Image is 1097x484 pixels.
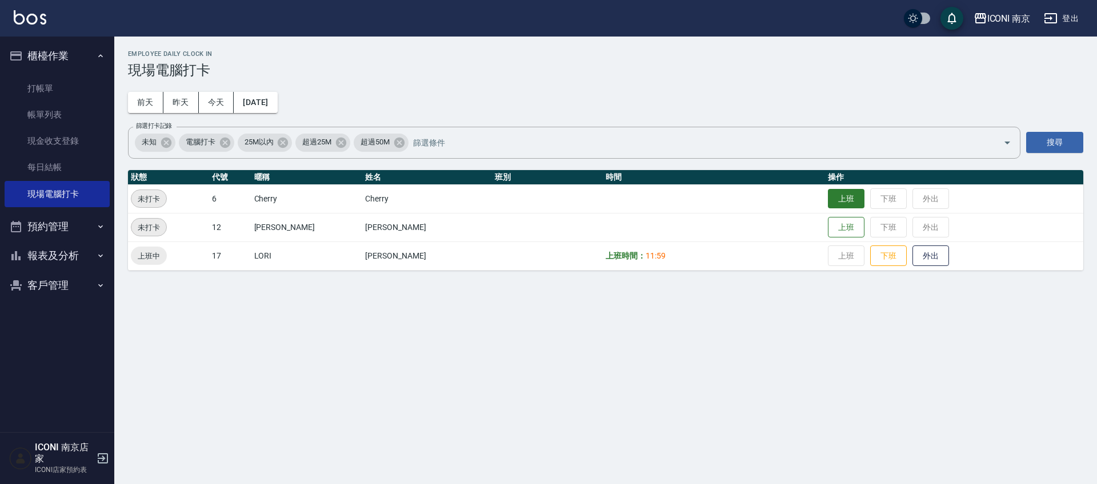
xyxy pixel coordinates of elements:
span: 11:59 [646,251,666,260]
span: 上班中 [131,250,167,262]
td: 17 [209,241,251,270]
a: 現場電腦打卡 [5,181,110,207]
td: Cherry [251,184,363,213]
div: 超過50M [354,134,409,152]
button: Open [998,134,1016,152]
a: 帳單列表 [5,102,110,128]
button: 櫃檯作業 [5,41,110,71]
input: 篩選條件 [410,132,983,152]
th: 狀態 [128,170,209,185]
span: 未打卡 [131,193,166,205]
button: 今天 [199,92,234,113]
th: 班別 [492,170,603,185]
button: 預約管理 [5,212,110,241]
button: [DATE] [234,92,277,113]
div: 超過25M [295,134,350,152]
td: 6 [209,184,251,213]
span: 電腦打卡 [179,136,222,148]
button: 客戶管理 [5,271,110,300]
span: 未打卡 [131,221,166,233]
img: Person [9,447,32,470]
td: 12 [209,213,251,241]
h2: Employee Daily Clock In [128,50,1083,58]
th: 暱稱 [251,170,363,185]
p: ICONI店家預約表 [35,465,93,475]
a: 現金收支登錄 [5,128,110,154]
span: 未知 [135,136,163,148]
button: 昨天 [163,92,199,113]
button: 報表及分析 [5,241,110,271]
td: Cherry [362,184,491,213]
th: 操作 [825,170,1083,185]
button: 搜尋 [1026,132,1083,153]
div: ICONI 南京 [987,11,1031,26]
button: save [940,7,963,30]
button: 登出 [1039,8,1083,29]
span: 超過25M [295,136,338,148]
th: 代號 [209,170,251,185]
h3: 現場電腦打卡 [128,62,1083,78]
button: 前天 [128,92,163,113]
b: 上班時間： [606,251,646,260]
td: LORI [251,241,363,270]
span: 25M以內 [238,136,281,148]
a: 打帳單 [5,75,110,102]
button: 上班 [828,189,864,209]
td: [PERSON_NAME] [251,213,363,241]
label: 篩選打卡記錄 [136,122,172,130]
img: Logo [14,10,46,25]
div: 未知 [135,134,175,152]
h5: ICONI 南京店家 [35,442,93,465]
button: 下班 [870,245,907,267]
div: 25M以內 [238,134,293,152]
div: 電腦打卡 [179,134,234,152]
th: 時間 [603,170,825,185]
button: ICONI 南京 [969,7,1035,30]
a: 每日結帳 [5,154,110,180]
span: 超過50M [354,136,397,148]
button: 外出 [912,245,949,267]
button: 上班 [828,217,864,238]
td: [PERSON_NAME] [362,241,491,270]
td: [PERSON_NAME] [362,213,491,241]
th: 姓名 [362,170,491,185]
